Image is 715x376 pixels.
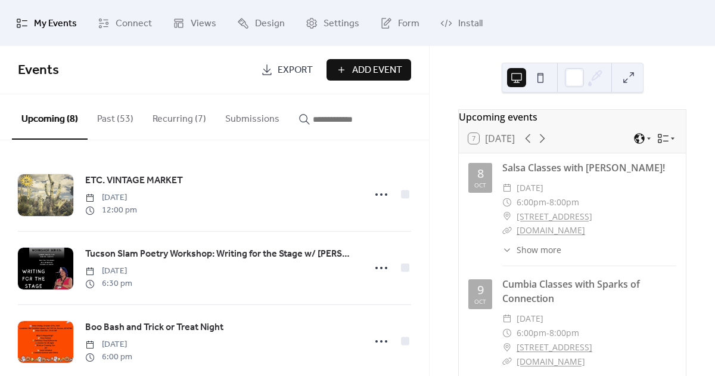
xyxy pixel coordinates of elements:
span: 6:30 pm [85,278,132,290]
div: ​ [502,340,512,355]
span: Settings [324,14,359,33]
span: Events [18,57,59,84]
span: [DATE] [85,265,132,278]
a: Tucson Slam Poetry Workshop: Writing for the Stage w/ [PERSON_NAME] [85,246,357,262]
span: - [546,326,549,340]
a: Design [228,5,294,41]
div: 9 [477,284,484,296]
a: Export [252,59,322,81]
span: Install [458,14,483,33]
a: ETC. VINTAGE MARKET [85,173,183,189]
button: Upcoming (8) [12,94,88,140]
div: Upcoming events [459,110,686,124]
a: [STREET_ADDRESS] [517,209,592,224]
div: ​ [502,195,512,209]
span: 12:00 pm [85,204,137,217]
div: ​ [502,223,512,238]
a: Install [431,5,492,41]
span: Tucson Slam Poetry Workshop: Writing for the Stage w/ [PERSON_NAME] [85,247,357,261]
a: Cumbia Classes with Sparks of Connection [502,278,640,305]
a: Form [371,5,428,41]
div: ​ [502,181,512,195]
span: - [546,195,549,209]
div: Oct [474,298,486,304]
div: ​ [502,355,512,369]
span: Form [398,14,419,33]
span: [DATE] [517,181,543,195]
a: [STREET_ADDRESS] [517,340,592,355]
div: ​ [502,326,512,340]
a: Connect [89,5,161,41]
span: 8:00pm [549,326,579,340]
a: [DOMAIN_NAME] [517,224,585,236]
span: Export [278,63,313,78]
a: Salsa Classes with [PERSON_NAME]! [502,161,665,174]
button: Add Event [327,59,411,81]
span: Design [255,14,285,33]
a: Boo Bash and Trick or Treat Night [85,320,223,335]
a: Settings [297,5,368,41]
span: My Events [34,14,77,33]
span: Connect [116,14,152,33]
span: 6:00pm [517,326,546,340]
button: Recurring (7) [143,94,216,138]
div: ​ [502,209,512,224]
button: Past (53) [88,94,143,138]
span: Boo Bash and Trick or Treat Night [85,320,223,335]
div: Oct [474,182,486,188]
span: [DATE] [517,312,543,326]
div: ​ [502,244,512,256]
span: [DATE] [85,338,132,351]
div: ​ [502,312,512,326]
a: Views [164,5,225,41]
span: Views [191,14,216,33]
div: 8 [477,168,484,180]
span: [DATE] [85,192,137,204]
a: My Events [7,5,86,41]
span: Add Event [352,63,402,78]
a: [DOMAIN_NAME] [517,356,585,367]
span: 6:00pm [517,195,546,209]
span: 6:00 pm [85,351,132,363]
span: Show more [517,244,561,256]
button: Submissions [216,94,289,138]
span: 8:00pm [549,195,579,209]
button: ​Show more [502,244,561,256]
